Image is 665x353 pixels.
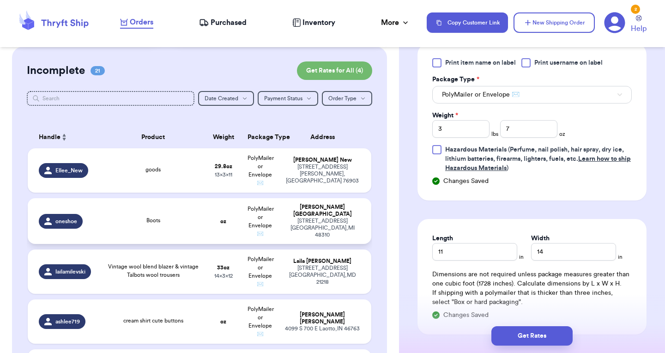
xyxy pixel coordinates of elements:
[205,96,238,101] span: Date Created
[145,167,161,172] span: goods
[631,5,640,14] div: 2
[102,126,205,148] th: Product
[292,17,335,28] a: Inventory
[514,12,595,33] button: New Shipping Order
[146,218,160,223] span: Boots
[220,319,226,324] strong: oz
[427,12,508,33] button: Copy Customer Link
[531,234,550,243] label: Width
[123,318,183,323] span: cream shirt cute buttons
[381,17,410,28] div: More
[328,96,357,101] span: Order Type
[445,146,507,153] span: Hazardous Materials
[55,268,85,275] span: lailamilevski
[432,270,632,307] div: Dimensions are not required unless package measures greater than one cubic foot (1728 inches). Ca...
[264,96,302,101] span: Payment Status
[205,126,242,148] th: Weight
[618,253,623,261] span: in
[432,86,632,103] button: PolyMailer or Envelope ✉️
[322,91,372,106] button: Order Type
[432,234,453,243] label: Length
[631,23,647,34] span: Help
[91,66,105,75] span: 21
[284,265,360,286] div: [STREET_ADDRESS] [GEOGRAPHIC_DATA] , MD 21218
[220,219,226,224] strong: oz
[214,273,233,279] span: 14 x 3 x 12
[445,146,631,171] span: (Perfume, nail polish, hair spray, dry ice, lithium batteries, firearms, lighters, fuels, etc. )
[211,17,247,28] span: Purchased
[242,126,279,148] th: Package Type
[248,155,274,186] span: PolyMailer or Envelope ✉️
[248,256,274,287] span: PolyMailer or Envelope ✉️
[120,17,153,29] a: Orders
[519,253,524,261] span: in
[198,91,254,106] button: Date Created
[215,172,232,177] span: 13 x 3 x 11
[445,58,516,67] span: Print item name on label
[432,288,632,307] p: If shipping with a polymailer that is thicker than three inches, select "Box or hard packaging".
[284,311,360,325] div: [PERSON_NAME] [PERSON_NAME]
[432,111,458,120] label: Weight
[284,258,360,265] div: Laila [PERSON_NAME]
[631,15,647,34] a: Help
[108,264,199,278] span: Vintage wool blend blazer & vintage Talbots wool trousers
[248,206,274,237] span: PolyMailer or Envelope ✉️
[443,310,489,320] span: Changes Saved
[215,164,232,169] strong: 29.8 oz
[604,12,625,33] a: 2
[248,306,274,337] span: PolyMailer or Envelope ✉️
[60,132,68,143] button: Sort ascending
[27,63,85,78] h2: Incomplete
[284,157,360,164] div: [PERSON_NAME] New
[27,91,194,106] input: Search
[491,130,498,138] span: lbs
[491,326,573,346] button: Get Rates
[297,61,372,80] button: Get Rates for All (4)
[284,204,360,218] div: [PERSON_NAME] [GEOGRAPHIC_DATA]
[284,164,360,184] div: [STREET_ADDRESS] [PERSON_NAME] , [GEOGRAPHIC_DATA] 76903
[258,91,318,106] button: Payment Status
[284,325,360,332] div: 4099 S 700 E Laotto , IN 46763
[442,90,520,99] span: PolyMailer or Envelope ✉️
[284,218,360,238] div: [STREET_ADDRESS] [GEOGRAPHIC_DATA] , MI 48310
[443,176,489,186] span: Changes Saved
[55,167,83,174] span: Ellee_New
[217,265,230,270] strong: 33 oz
[199,17,247,28] a: Purchased
[55,218,77,225] span: oneshoe
[130,17,153,28] span: Orders
[432,75,479,84] label: Package Type
[559,130,565,138] span: oz
[39,133,60,142] span: Handle
[302,17,335,28] span: Inventory
[534,58,603,67] span: Print username on label
[55,318,80,325] span: ashlee719
[279,126,371,148] th: Address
